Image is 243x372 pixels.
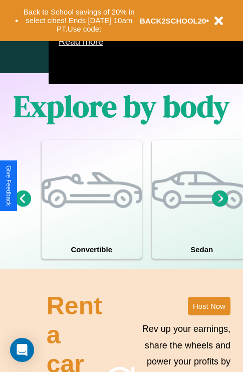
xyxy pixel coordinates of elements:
[140,17,206,25] b: BACK2SCHOOL20
[10,338,34,362] div: Open Intercom Messenger
[19,5,140,36] button: Back to School savings of 20% in select cities! Ends [DATE] 10am PT.Use code:
[42,240,142,259] h4: Convertible
[14,86,229,127] h1: Explore by body
[188,297,230,315] button: Host Now
[5,165,12,206] div: Give Feedback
